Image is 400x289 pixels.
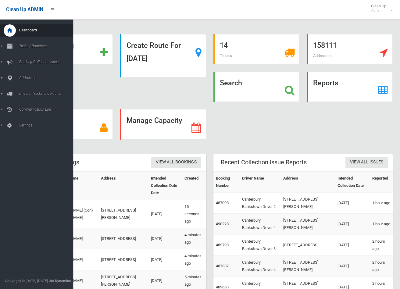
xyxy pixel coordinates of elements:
[148,171,182,200] th: Intended Collection Date Date
[182,171,206,200] th: Created
[307,34,393,64] a: 158111 Addresses
[17,28,78,32] span: Dashboard
[182,200,206,228] td: 15 seconds ago
[335,192,370,213] td: [DATE]
[240,192,281,213] td: Canterbury Bankstown Driver 2
[335,171,370,192] th: Intended Collection Date
[148,228,182,249] td: [DATE]
[216,264,229,268] a: 487387
[6,7,43,12] span: Clean Up ADMIN
[213,156,314,168] header: Recent Collection Issue Reports
[213,72,299,102] a: Search
[345,157,388,168] a: View All Issues
[17,76,78,80] span: Addresses
[148,200,182,228] td: [DATE]
[5,279,48,283] span: Copyright © [DATE]-[DATE]
[151,157,201,168] a: View All Bookings
[51,228,99,249] td: [PERSON_NAME]
[98,200,148,228] td: [STREET_ADDRESS][PERSON_NAME]
[49,279,71,283] strong: Jet Dynamics
[98,171,148,200] th: Address
[120,109,206,139] a: Manage Capacity
[220,41,228,50] strong: 14
[240,234,281,255] td: Canterbury Bankstown Driver 3
[17,123,78,127] span: Settings
[335,213,370,234] td: [DATE]
[370,171,393,192] th: Reported
[182,228,206,249] td: 4 minutes ago
[240,171,281,192] th: Driver Name
[281,192,335,213] td: [STREET_ADDRESS][PERSON_NAME]
[17,107,78,112] span: Communication Log
[17,60,78,64] span: Booking Collection Issues
[281,255,335,277] td: [STREET_ADDRESS][PERSON_NAME]
[307,72,393,102] a: Reports
[281,171,335,192] th: Address
[98,249,148,270] td: [STREET_ADDRESS]
[240,213,281,234] td: Canterbury Bankstown Driver 4
[371,8,386,13] small: Admin
[220,53,232,58] span: Trucks
[51,200,99,228] td: [PERSON_NAME] (Con) [PERSON_NAME]
[335,255,370,277] td: [DATE]
[17,91,78,96] span: Drivers, Trucks and Routes
[370,255,393,277] td: 2 hours ago
[313,53,332,58] span: Addresses
[335,234,370,255] td: [DATE]
[240,255,281,277] td: Canterbury Bankstown Driver 4
[313,41,337,50] strong: 158111
[370,213,393,234] td: 1 hour ago
[127,116,182,125] strong: Manage Capacity
[120,34,206,77] a: Create Route For [DATE]
[51,171,99,200] th: Contact Name
[213,171,240,192] th: Booking Number
[17,44,78,48] span: Tasks / Bookings
[370,234,393,255] td: 2 hours ago
[370,192,393,213] td: 1 hour ago
[182,249,206,270] td: 4 minutes ago
[216,201,229,205] a: 487098
[98,228,148,249] td: [STREET_ADDRESS]
[148,249,182,270] td: [DATE]
[127,41,181,63] strong: Create Route For [DATE]
[51,249,99,270] td: [PERSON_NAME]
[313,79,338,87] strong: Reports
[368,4,392,13] span: Clean Up
[281,213,335,234] td: [STREET_ADDRESS][PERSON_NAME]
[216,222,229,226] a: 490228
[281,234,335,255] td: [STREET_ADDRESS]
[216,243,229,247] a: 489798
[213,34,299,64] a: 14 Trucks
[220,79,242,87] strong: Search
